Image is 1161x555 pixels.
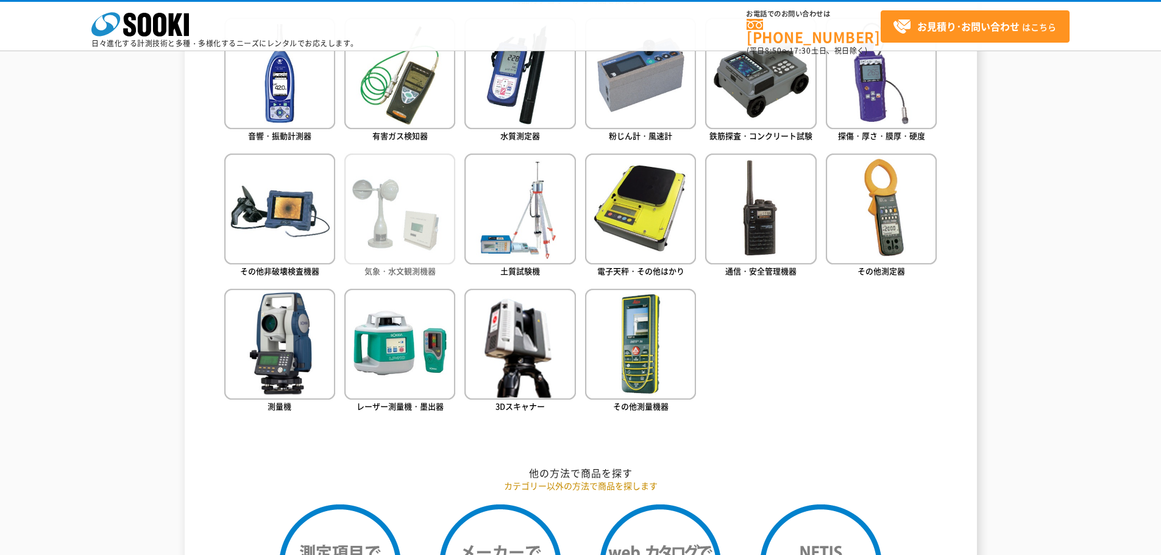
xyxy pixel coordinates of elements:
img: 測量機 [224,289,335,400]
a: 測量機 [224,289,335,415]
a: その他非破壊検査機器 [224,154,335,280]
a: 電子天秤・その他はかり [585,154,696,280]
a: 気象・水文観測機器 [344,154,455,280]
span: 気象・水文観測機器 [364,265,436,277]
span: その他測量機器 [613,400,669,412]
span: 探傷・厚さ・膜厚・硬度 [838,130,925,141]
a: 3Dスキャナー [464,289,575,415]
h2: 他の方法で商品を探す [224,467,937,479]
span: 3Dスキャナー [495,400,545,412]
span: レーザー測量機・墨出器 [357,400,444,412]
span: 測量機 [268,400,291,412]
span: 電子天秤・その他はかり [597,265,684,277]
span: その他測定器 [857,265,905,277]
span: 粉じん計・風速計 [609,130,672,141]
img: 土質試験機 [464,154,575,264]
a: 通信・安全管理機器 [705,154,816,280]
span: 鉄筋探査・コンクリート試験 [709,130,812,141]
span: (平日 ～ 土日、祝日除く) [747,45,867,56]
img: 3Dスキャナー [464,289,575,400]
span: 8:50 [765,45,782,56]
span: お電話でのお問い合わせは [747,10,881,18]
a: 鉄筋探査・コンクリート試験 [705,18,816,144]
a: 水質測定器 [464,18,575,144]
img: その他測定器 [826,154,937,264]
img: 水質測定器 [464,18,575,129]
a: その他測量機器 [585,289,696,415]
img: 有害ガス検知器 [344,18,455,129]
span: 水質測定器 [500,130,540,141]
img: 電子天秤・その他はかり [585,154,696,264]
p: 日々進化する計測技術と多種・多様化するニーズにレンタルでお応えします。 [91,40,358,47]
a: 音響・振動計測器 [224,18,335,144]
a: [PHONE_NUMBER] [747,19,881,44]
span: 音響・振動計測器 [248,130,311,141]
img: レーザー測量機・墨出器 [344,289,455,400]
a: その他測定器 [826,154,937,280]
a: 有害ガス検知器 [344,18,455,144]
strong: お見積り･お問い合わせ [917,19,1020,34]
a: 土質試験機 [464,154,575,280]
img: 気象・水文観測機器 [344,154,455,264]
img: 粉じん計・風速計 [585,18,696,129]
span: 土質試験機 [500,265,540,277]
img: 鉄筋探査・コンクリート試験 [705,18,816,129]
span: 通信・安全管理機器 [725,265,797,277]
img: その他非破壊検査機器 [224,154,335,264]
span: その他非破壊検査機器 [240,265,319,277]
img: その他測量機器 [585,289,696,400]
p: カテゴリー以外の方法で商品を探します [224,479,937,492]
span: 17:30 [789,45,811,56]
img: 探傷・厚さ・膜厚・硬度 [826,18,937,129]
span: はこちら [893,18,1056,36]
a: レーザー測量機・墨出器 [344,289,455,415]
a: 探傷・厚さ・膜厚・硬度 [826,18,937,144]
a: お見積り･お問い合わせはこちら [881,10,1070,43]
img: 通信・安全管理機器 [705,154,816,264]
img: 音響・振動計測器 [224,18,335,129]
a: 粉じん計・風速計 [585,18,696,144]
span: 有害ガス検知器 [372,130,428,141]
